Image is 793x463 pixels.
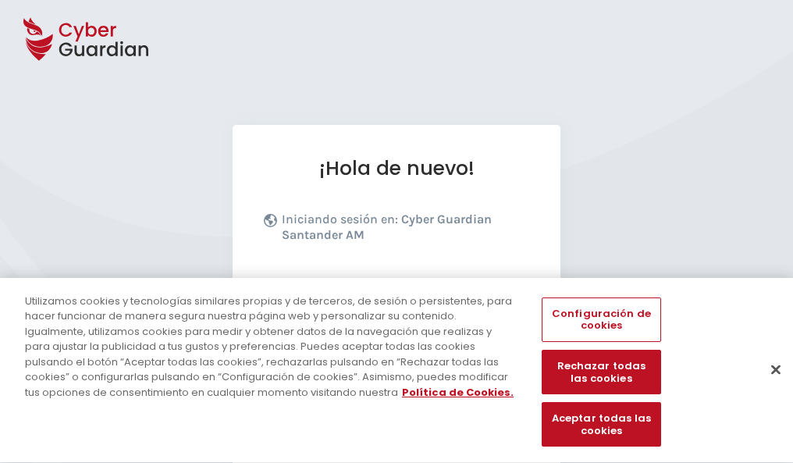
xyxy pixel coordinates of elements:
p: Iniciando sesión en: [282,212,525,251]
button: Rechazar todas las cookies [542,351,660,395]
div: Utilizamos cookies y tecnologías similares propias y de terceros, de sesión o persistentes, para ... [25,294,518,401]
b: Cyber Guardian Santander AM [282,212,492,242]
h1: ¡Hola de nuevo! [264,156,529,180]
button: Configuración de cookies [542,297,660,342]
button: Cerrar [759,352,793,386]
button: Aceptar todas las cookies [542,403,660,447]
a: Más información sobre su privacidad, se abre en una nueva pestaña [402,385,514,400]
